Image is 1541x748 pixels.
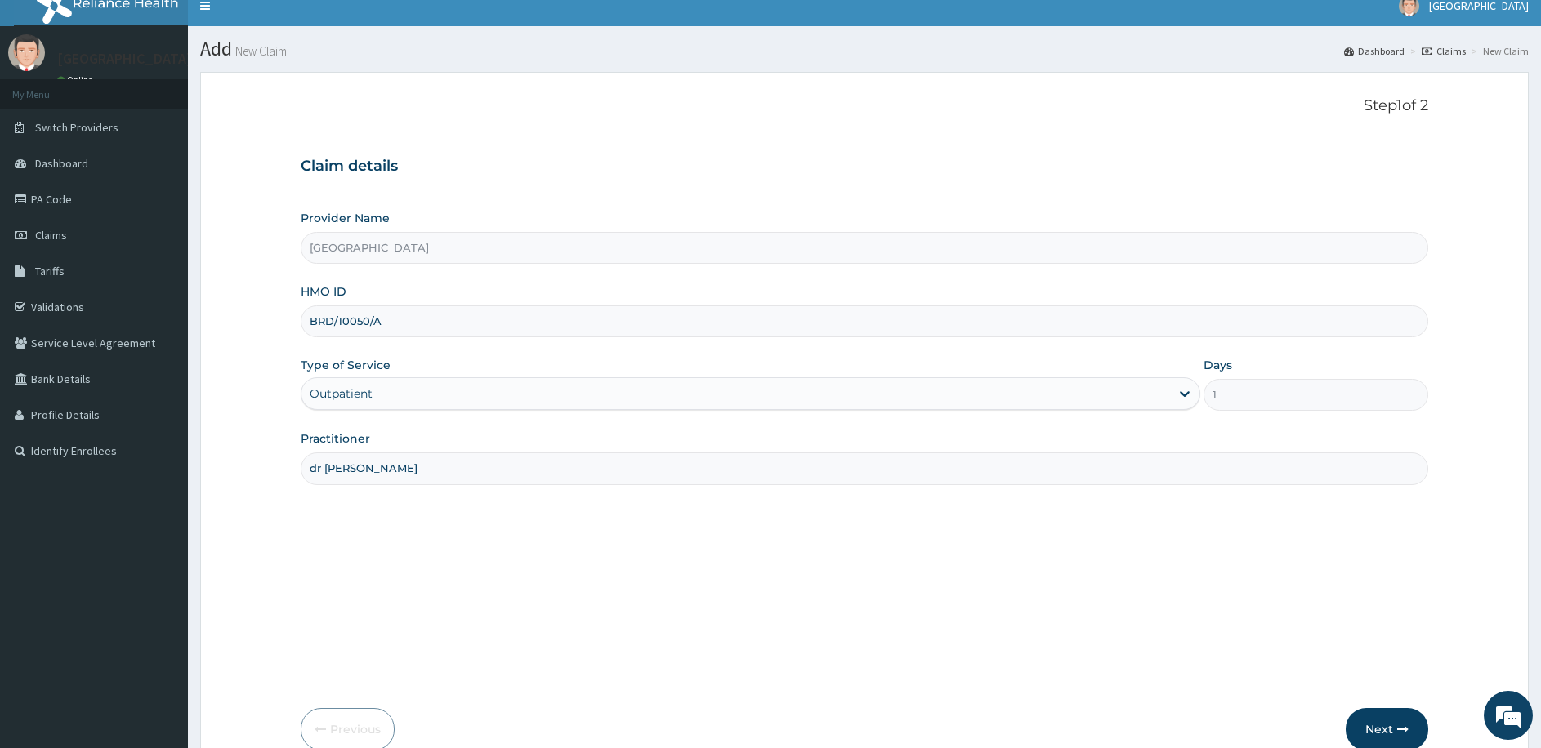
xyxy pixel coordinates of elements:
[301,210,390,226] label: Provider Name
[95,206,226,371] span: We're online!
[301,305,1428,337] input: Enter HMO ID
[35,264,65,278] span: Tariffs
[301,158,1428,176] h3: Claim details
[232,45,287,57] small: New Claim
[35,156,88,171] span: Dashboard
[35,228,67,243] span: Claims
[301,97,1428,115] p: Step 1 of 2
[301,357,391,373] label: Type of Service
[301,283,346,300] label: HMO ID
[8,446,311,503] textarea: Type your message and hit 'Enter'
[8,34,45,71] img: User Image
[85,91,275,113] div: Chat with us now
[1204,357,1232,373] label: Days
[57,51,192,66] p: [GEOGRAPHIC_DATA]
[301,430,370,447] label: Practitioner
[1344,44,1405,58] a: Dashboard
[30,82,66,122] img: d_794563401_company_1708531726252_794563401
[57,74,96,86] a: Online
[301,452,1428,484] input: Enter Name
[1422,44,1466,58] a: Claims
[1467,44,1529,58] li: New Claim
[310,385,373,402] div: Outpatient
[268,8,307,47] div: Minimize live chat window
[200,38,1529,60] h1: Add
[35,120,118,135] span: Switch Providers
